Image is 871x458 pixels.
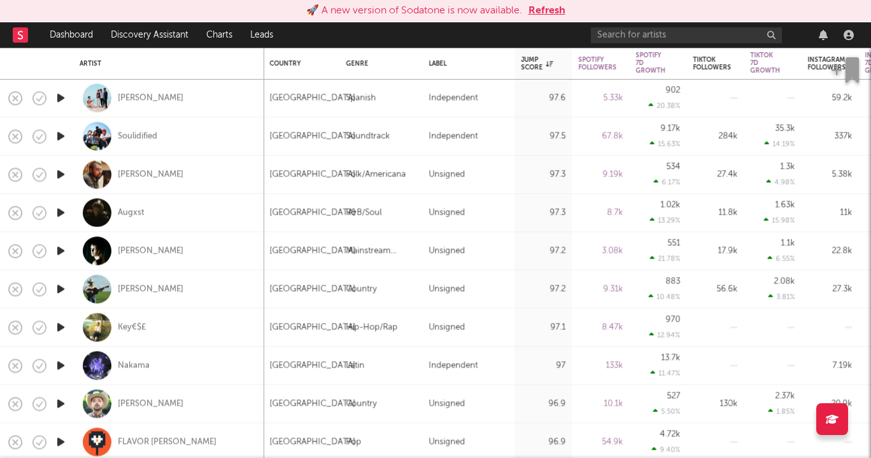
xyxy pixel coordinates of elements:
[750,52,780,75] div: Tiktok 7D Growth
[102,22,197,48] a: Discovery Assistant
[269,60,327,68] div: Country
[591,27,782,43] input: Search for artists
[807,243,852,259] div: 22.8k
[346,129,390,144] div: Soundtrack
[780,162,795,171] div: 1.3k
[661,354,680,362] div: 13.7k
[578,129,623,144] div: 67.8k
[578,282,623,297] div: 9.31k
[118,92,183,104] a: [PERSON_NAME]
[649,254,680,262] div: 21.78 %
[578,56,616,71] div: Spotify Followers
[521,90,565,106] div: 97.6
[118,360,150,371] a: Nakama
[693,282,737,297] div: 56.6k
[578,396,623,411] div: 10.1k
[346,320,397,335] div: Hip-Hop/Rap
[241,22,282,48] a: Leads
[666,162,680,171] div: 534
[118,436,216,448] div: FLAVOR [PERSON_NAME]
[306,3,522,18] div: 🚀 A new version of Sodatone is now available.
[269,320,355,335] div: [GEOGRAPHIC_DATA]
[665,315,680,324] div: 970
[665,86,680,94] div: 902
[269,167,355,182] div: [GEOGRAPHIC_DATA]
[118,322,146,333] div: Key€$£
[693,205,737,220] div: 11.8k
[768,292,795,301] div: 3.81 %
[521,167,565,182] div: 97.3
[346,90,376,106] div: Spanish
[667,239,680,247] div: 551
[693,243,737,259] div: 17.9k
[346,396,376,411] div: Country
[269,434,355,450] div: [GEOGRAPHIC_DATA]
[521,129,565,144] div: 97.5
[118,245,183,257] a: [PERSON_NAME]
[346,434,361,450] div: Pop
[774,277,795,285] div: 2.08k
[653,178,680,186] div: 6.17 %
[269,129,355,144] div: [GEOGRAPHIC_DATA]
[651,445,680,454] div: 9.40 %
[578,320,623,335] div: 8.47k
[428,358,478,373] div: Independent
[775,392,795,400] div: 2.37k
[578,243,623,259] div: 3.08k
[693,167,737,182] div: 27.4k
[118,283,183,295] a: [PERSON_NAME]
[80,60,251,68] div: Artist
[521,396,565,411] div: 96.9
[649,216,680,224] div: 13.29 %
[693,396,737,411] div: 130k
[428,167,465,182] div: Unsigned
[807,205,852,220] div: 11k
[807,396,852,411] div: 20.9k
[428,243,465,259] div: Unsigned
[521,282,565,297] div: 97.2
[775,124,795,132] div: 35.3k
[768,407,795,415] div: 1.85 %
[346,243,416,259] div: Mainstream Electronic
[648,292,680,301] div: 10.48 %
[775,201,795,209] div: 1.63k
[807,167,852,182] div: 5.38k
[346,60,409,68] div: Genre
[781,239,795,247] div: 1.1k
[578,90,623,106] div: 5.33k
[807,129,852,144] div: 337k
[766,178,795,186] div: 4.98 %
[428,60,502,68] div: Label
[667,392,680,400] div: 527
[118,398,183,410] a: [PERSON_NAME]
[269,282,355,297] div: [GEOGRAPHIC_DATA]
[648,101,680,110] div: 20.38 %
[649,331,680,339] div: 12.94 %
[197,22,241,48] a: Charts
[428,205,465,220] div: Unsigned
[521,320,565,335] div: 97.1
[428,396,465,411] div: Unsigned
[118,131,157,142] div: Soulidified
[660,430,680,438] div: 4.72k
[269,205,355,220] div: [GEOGRAPHIC_DATA]
[807,56,846,71] div: Instagram Followers
[635,52,665,75] div: Spotify 7D Growth
[578,434,623,450] div: 54.9k
[764,140,795,148] div: 14.19 %
[767,254,795,262] div: 6.55 %
[521,205,565,220] div: 97.3
[428,434,465,450] div: Unsigned
[118,207,145,218] a: Augxst
[693,129,737,144] div: 284k
[428,90,478,106] div: Independent
[693,56,731,71] div: Tiktok Followers
[428,129,478,144] div: Independent
[346,205,381,220] div: R&B/Soul
[521,56,553,71] div: Jump Score
[807,358,852,373] div: 7.19k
